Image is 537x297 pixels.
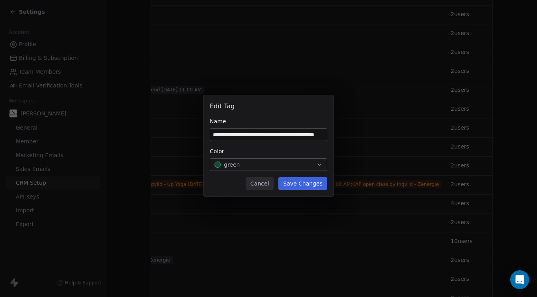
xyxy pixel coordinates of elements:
[210,117,327,125] div: Name
[224,161,240,169] span: green
[210,147,327,155] div: Color
[210,102,327,111] div: Edit Tag
[278,177,327,190] button: Save Changes
[246,177,274,190] button: Cancel
[210,158,327,171] button: green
